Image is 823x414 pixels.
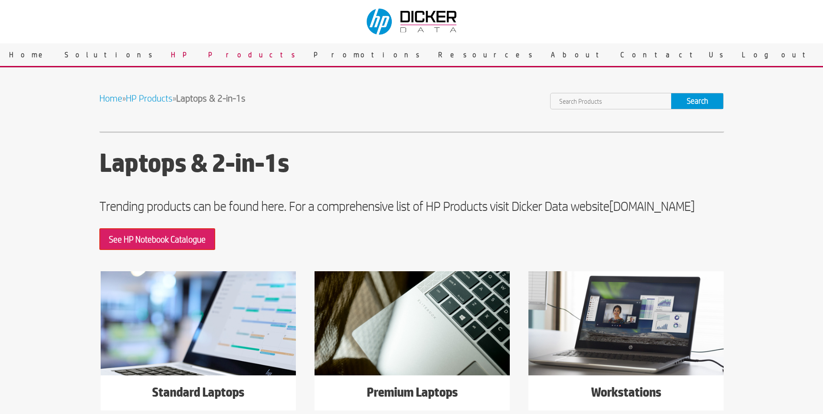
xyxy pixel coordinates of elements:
a: Promotions [307,43,432,66]
h1: Laptops & 2-in-1s [99,148,724,181]
a: See HP Notebook Catalogue [99,228,215,250]
a: [DOMAIN_NAME] [609,198,695,214]
a: HP Products [164,43,307,66]
h4: Workstations [528,384,724,404]
h5: Trending products can be found here. For a comprehensive list of HP Products visit Dicker Data we... [99,199,724,218]
a: Resources [432,43,544,66]
a: Solutions [58,43,164,66]
a: About [544,43,614,66]
a: Contact Us [614,43,735,66]
img: Dicker Data & HP [361,4,464,39]
a: Home [99,93,122,103]
span: » » [99,93,246,103]
input: Search Products [551,93,671,109]
a: HP Products [126,93,173,103]
strong: Laptops & 2-in-1s [176,93,246,103]
input: Search [671,93,723,109]
a: Logout [735,43,820,66]
h4: Premium Laptops [315,384,510,404]
h4: Standard Laptops [101,384,296,404]
a: Home [3,43,58,66]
